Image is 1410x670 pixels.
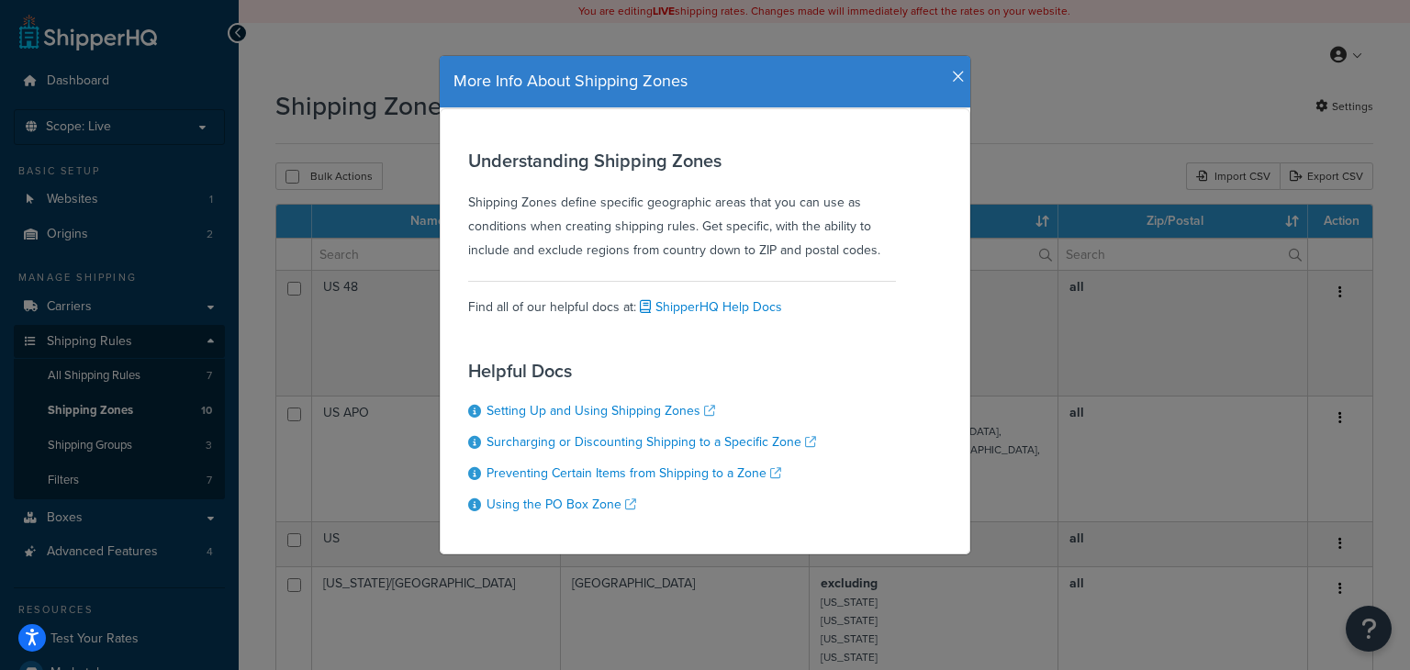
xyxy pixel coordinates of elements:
div: Shipping Zones define specific geographic areas that you can use as conditions when creating ship... [468,151,896,262]
div: Find all of our helpful docs at: [468,281,896,319]
h4: More Info About Shipping Zones [453,70,957,94]
a: Setting Up and Using Shipping Zones [487,401,715,420]
a: ShipperHQ Help Docs [636,297,782,317]
a: Preventing Certain Items from Shipping to a Zone [487,463,781,483]
a: Using the PO Box Zone [487,495,636,514]
h3: Understanding Shipping Zones [468,151,896,171]
a: Surcharging or Discounting Shipping to a Specific Zone [487,432,816,452]
h3: Helpful Docs [468,361,816,381]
